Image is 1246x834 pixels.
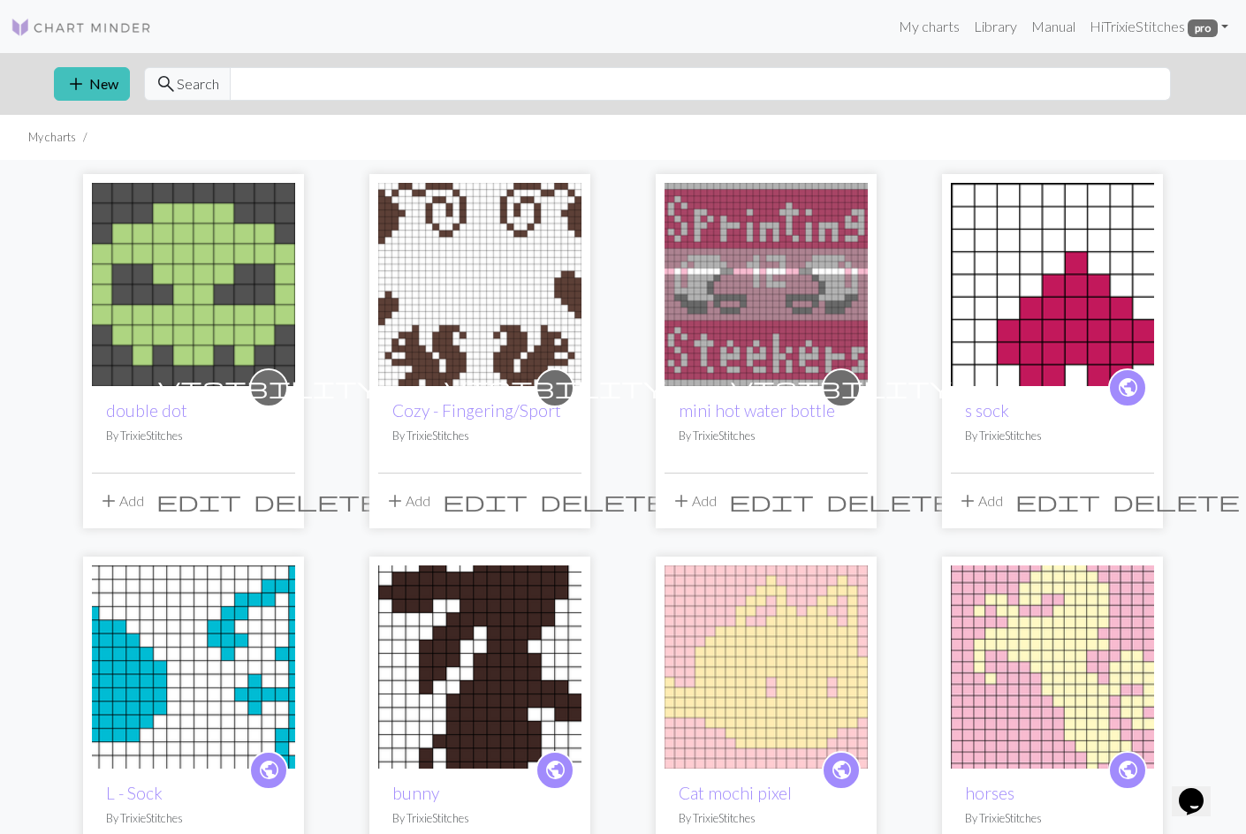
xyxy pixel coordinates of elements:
a: bunny [378,656,581,673]
i: private [158,370,379,406]
i: Edit [729,490,814,512]
button: Add [665,484,723,518]
img: bunny [378,565,581,769]
a: public [249,751,288,790]
a: horses [951,656,1154,673]
img: horses [951,565,1154,769]
a: Manual [1024,9,1083,44]
img: double dot [92,183,295,386]
p: By TrixieStitches [392,810,567,827]
a: s sock [965,400,1009,421]
i: public [258,753,280,788]
a: s sock [951,274,1154,291]
a: horses [965,783,1014,803]
i: private [731,370,952,406]
span: public [831,756,853,784]
a: double dot [106,400,187,421]
span: add [65,72,87,96]
p: By TrixieStitches [679,428,854,444]
button: Edit [1009,484,1106,518]
button: Edit [437,484,534,518]
i: Edit [443,490,528,512]
i: public [1117,370,1139,406]
span: delete [1113,489,1240,513]
a: mini hot water bottle [665,274,868,291]
img: s sock [951,183,1154,386]
span: edit [1015,489,1100,513]
span: add [98,489,119,513]
img: Cat mochi pixel [665,565,868,769]
button: Delete [1106,484,1246,518]
button: Edit [150,484,247,518]
span: visibility [731,374,952,401]
span: public [1117,374,1139,401]
span: delete [254,489,381,513]
a: mini hot water bottle [679,400,835,421]
span: public [1117,756,1139,784]
span: visibility [158,374,379,401]
span: add [957,489,978,513]
img: Logo [11,17,152,38]
button: Add [92,484,150,518]
p: By TrixieStitches [106,428,281,444]
a: Cat mochi pixel [665,656,868,673]
a: My charts [892,9,967,44]
span: search [156,72,177,96]
span: public [544,756,566,784]
p: By TrixieStitches [965,428,1140,444]
i: private [444,370,665,406]
button: New [54,67,130,101]
iframe: chat widget [1172,763,1228,816]
a: bunny [392,783,439,803]
button: Edit [723,484,820,518]
a: Cat mochi pixel [679,783,792,803]
img: Cozy - Fingering/Sport [378,183,581,386]
p: By TrixieStitches [392,428,567,444]
button: Delete [534,484,673,518]
a: L - Sock [106,783,163,803]
button: Delete [247,484,387,518]
a: public [1108,751,1147,790]
span: visibility [444,374,665,401]
a: Cozy - Fingering/Sport [392,400,561,421]
span: delete [826,489,953,513]
span: delete [540,489,667,513]
button: Add [378,484,437,518]
a: Cozy - Fingering/Sport [378,274,581,291]
span: add [384,489,406,513]
i: public [831,753,853,788]
a: public [822,751,861,790]
a: Library [967,9,1024,44]
span: public [258,756,280,784]
img: mini hot water bottle [665,183,868,386]
p: By TrixieStitches [679,810,854,827]
span: pro [1188,19,1218,37]
span: Search [177,73,219,95]
span: edit [729,489,814,513]
i: public [1117,753,1139,788]
i: Edit [1015,490,1100,512]
a: L - Sock [92,656,295,673]
i: public [544,753,566,788]
button: Delete [820,484,960,518]
a: public [1108,368,1147,407]
span: add [671,489,692,513]
span: edit [156,489,241,513]
span: edit [443,489,528,513]
p: By TrixieStitches [106,810,281,827]
a: double dot [92,274,295,291]
i: Edit [156,490,241,512]
img: L - Sock [92,565,295,769]
button: Add [951,484,1009,518]
a: HiTrixieStitches pro [1083,9,1235,44]
p: By TrixieStitches [965,810,1140,827]
li: My charts [28,129,76,146]
a: public [536,751,574,790]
